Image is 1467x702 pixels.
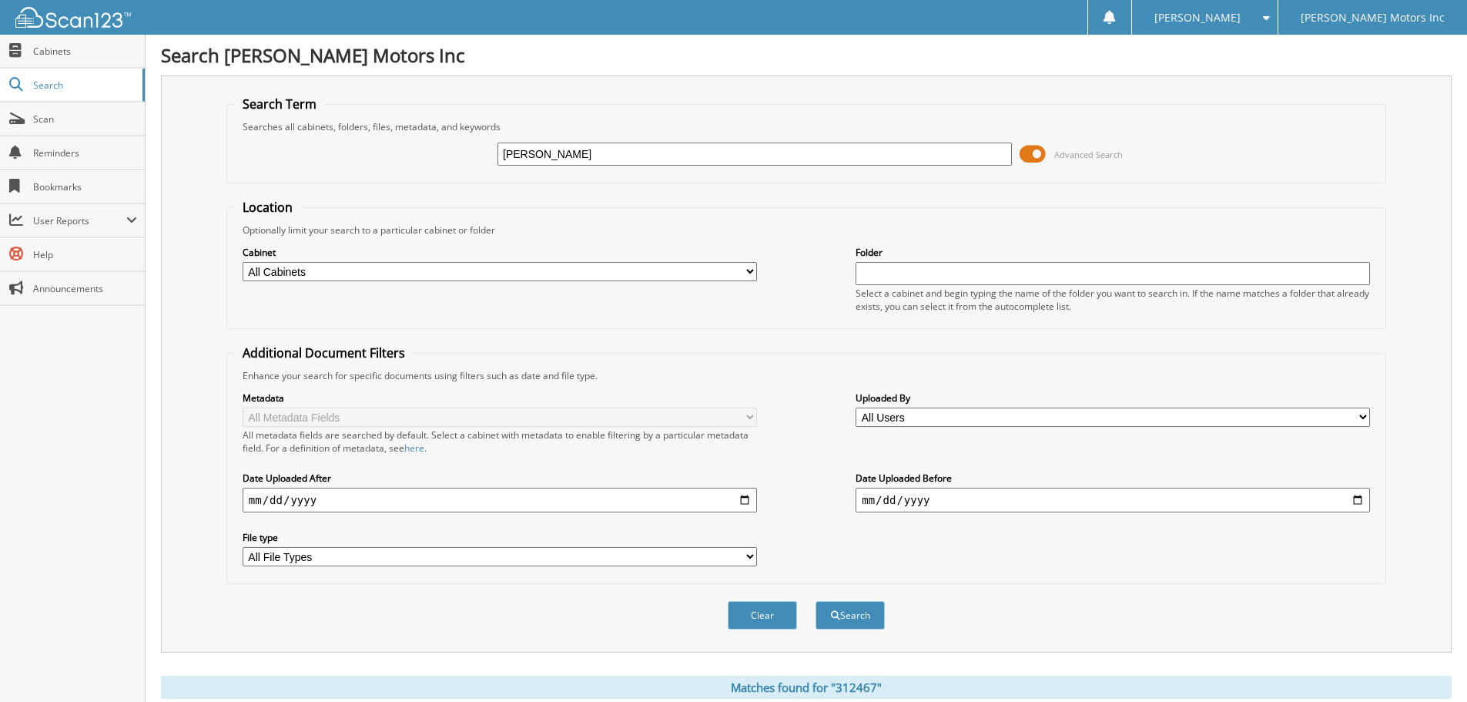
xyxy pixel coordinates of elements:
[235,223,1378,237] div: Optionally limit your search to a particular cabinet or folder
[816,601,885,630] button: Search
[1154,13,1241,22] span: [PERSON_NAME]
[33,214,126,227] span: User Reports
[243,246,757,259] label: Cabinet
[33,248,137,261] span: Help
[33,113,137,126] span: Scan
[856,391,1370,405] label: Uploaded By
[235,120,1378,133] div: Searches all cabinets, folders, files, metadata, and keywords
[15,7,131,28] img: scan123-logo-white.svg
[728,601,797,630] button: Clear
[243,472,757,485] label: Date Uploaded After
[1301,13,1445,22] span: [PERSON_NAME] Motors Inc
[33,146,137,160] span: Reminders
[243,391,757,405] label: Metadata
[235,96,324,113] legend: Search Term
[235,344,413,361] legend: Additional Document Filters
[856,472,1370,485] label: Date Uploaded Before
[33,180,137,193] span: Bookmarks
[33,282,137,295] span: Announcements
[243,531,757,544] label: File type
[235,369,1378,382] div: Enhance your search for specific documents using filters such as date and file type.
[404,442,424,455] a: here
[33,45,137,58] span: Cabinets
[33,79,135,92] span: Search
[235,199,300,216] legend: Location
[243,488,757,512] input: start
[856,287,1370,313] div: Select a cabinet and begin typing the name of the folder you want to search in. If the name match...
[1054,149,1123,160] span: Advanced Search
[243,428,757,455] div: All metadata fields are searched by default. Select a cabinet with metadata to enable filtering b...
[161,676,1452,699] div: Matches found for "312467"
[856,246,1370,259] label: Folder
[1390,628,1467,702] iframe: Chat Widget
[161,42,1452,68] h1: Search [PERSON_NAME] Motors Inc
[856,488,1370,512] input: end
